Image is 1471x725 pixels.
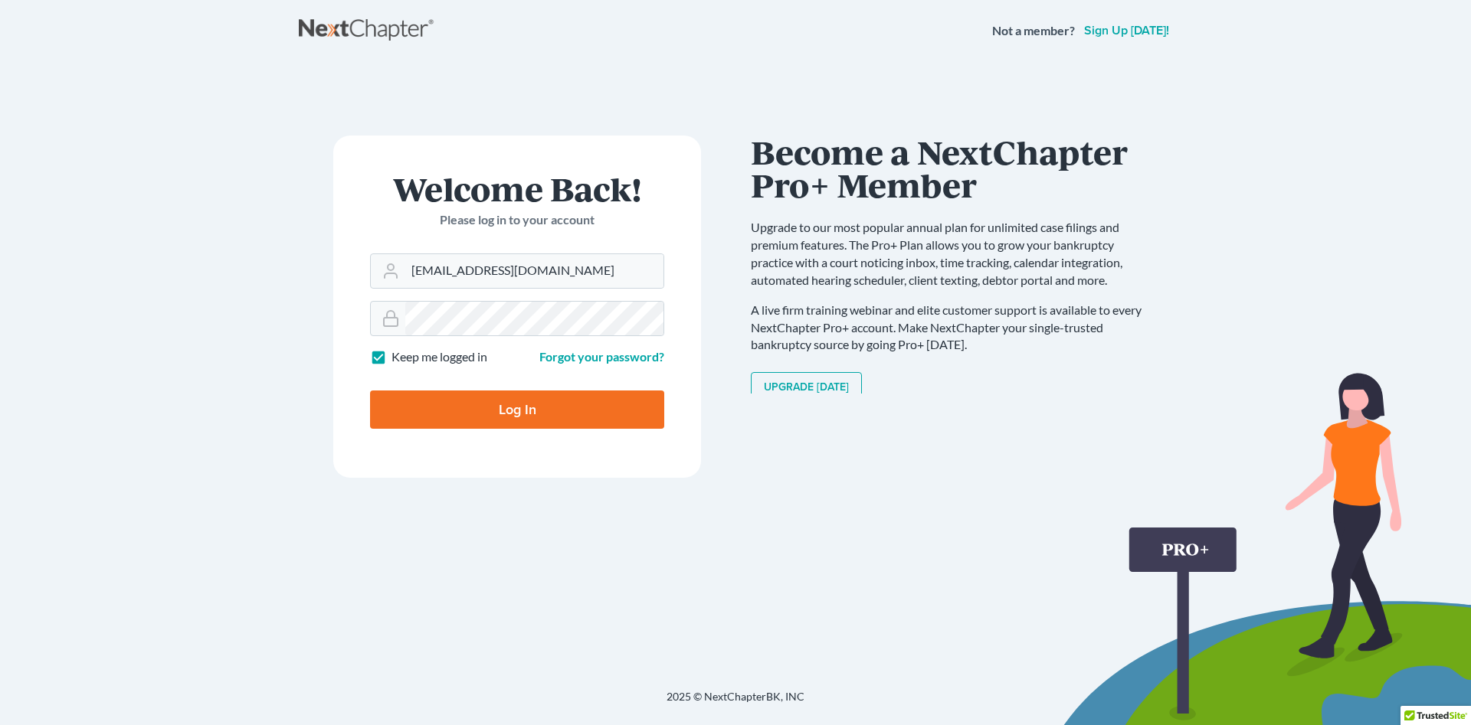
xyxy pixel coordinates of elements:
[992,22,1075,40] strong: Not a member?
[370,390,664,429] input: Log In
[299,689,1172,717] div: 2025 © NextChapterBK, INC
[405,254,663,288] input: Email Address
[751,372,862,403] a: Upgrade [DATE]
[751,302,1157,354] p: A live firm training webinar and elite customer support is available to every NextChapter Pro+ ac...
[392,348,487,366] label: Keep me logged in
[370,172,664,205] h1: Welcome Back!
[370,211,664,229] p: Please log in to your account
[539,349,664,364] a: Forgot your password?
[751,219,1157,289] p: Upgrade to our most popular annual plan for unlimited case filings and premium features. The Pro+...
[1081,24,1172,37] a: Sign up [DATE]!
[751,136,1157,201] h1: Become a NextChapter Pro+ Member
